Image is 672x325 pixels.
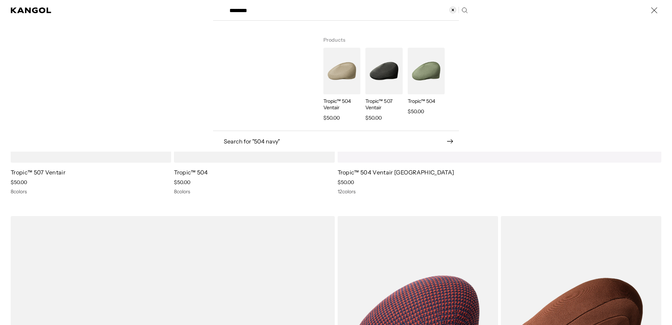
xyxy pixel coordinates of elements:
[224,138,447,144] span: Search for " 504 navy "
[450,7,459,13] button: Clear search term
[323,98,360,111] p: Tropic™ 504 Ventair
[365,114,382,122] span: $50.00
[11,7,52,13] a: Kangol
[323,48,360,94] img: Tropic™ 504 Ventair
[365,98,402,111] p: Tropic™ 507 Ventair
[408,48,445,94] img: Tropic™ 504
[365,48,402,94] img: Tropic™ 507 Ventair
[461,7,468,14] button: Search here
[408,107,424,116] span: $50.00
[323,114,340,122] span: $50.00
[408,98,445,104] p: Tropic™ 504
[647,3,661,17] button: Close
[323,28,448,48] h3: Products
[213,138,459,145] button: Search for "504 navy"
